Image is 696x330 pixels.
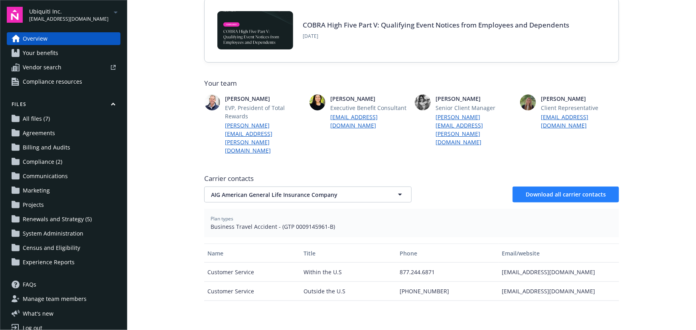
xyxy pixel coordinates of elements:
[204,94,220,110] img: photo
[207,249,297,257] div: Name
[29,16,108,23] span: [EMAIL_ADDRESS][DOMAIN_NAME]
[7,242,120,254] a: Census and Eligibility
[23,184,50,197] span: Marketing
[502,249,616,257] div: Email/website
[330,113,408,130] a: [EMAIL_ADDRESS][DOMAIN_NAME]
[23,127,55,139] span: Agreements
[7,278,120,291] a: FAQs
[499,244,619,263] button: Email/website
[7,198,120,211] a: Projects
[526,191,606,198] span: Download all carrier contacts
[23,170,68,183] span: Communications
[211,215,613,222] span: Plan types
[23,242,80,254] span: Census and Eligibility
[23,309,53,318] span: What ' s new
[225,104,303,120] span: EVP, President of Total Rewards
[303,33,569,40] span: [DATE]
[23,61,61,74] span: Vendor search
[7,7,23,23] img: navigator-logo.svg
[7,141,120,154] a: Billing and Audits
[7,101,120,111] button: Files
[23,47,58,59] span: Your benefits
[520,94,536,110] img: photo
[23,198,44,211] span: Projects
[300,263,396,282] div: Within the U.S
[211,222,613,231] span: Business Travel Accident - (GTP 0009145961-B)
[7,32,120,45] a: Overview
[23,112,50,125] span: All files (7)
[23,213,92,226] span: Renewals and Strategy (5)
[7,170,120,183] a: Communications
[7,293,120,305] a: Manage team members
[330,104,408,112] span: Executive Benefit Consultant
[7,227,120,240] a: System Administration
[23,141,70,154] span: Billing and Audits
[304,249,393,257] div: Title
[7,61,120,74] a: Vendor search
[204,244,300,263] button: Name
[7,47,120,59] a: Your benefits
[436,113,514,146] a: [PERSON_NAME][EMAIL_ADDRESS][PERSON_NAME][DOMAIN_NAME]
[225,94,303,103] span: [PERSON_NAME]
[204,79,619,88] span: Your team
[23,278,36,291] span: FAQs
[7,213,120,226] a: Renewals and Strategy (5)
[29,7,120,23] button: Ubiquiti Inc.[EMAIL_ADDRESS][DOMAIN_NAME]arrowDropDown
[7,75,120,88] a: Compliance resources
[7,184,120,197] a: Marketing
[396,263,499,282] div: 877.244.6871
[7,309,66,318] button: What's new
[7,155,120,168] a: Compliance (2)
[499,282,619,301] div: [EMAIL_ADDRESS][DOMAIN_NAME]
[111,7,120,17] a: arrowDropDown
[541,104,619,112] span: Client Representative
[204,263,300,282] div: Customer Service
[23,256,75,269] span: Experience Reports
[436,94,514,103] span: [PERSON_NAME]
[330,94,408,103] span: [PERSON_NAME]
[303,20,569,29] a: COBRA High Five Part V: Qualifying Event Notices from Employees and Dependents
[513,187,619,202] button: Download all carrier contacts
[204,282,300,301] div: Customer Service
[23,293,87,305] span: Manage team members
[310,94,325,110] img: photo
[23,32,47,45] span: Overview
[204,187,412,202] button: AIG American General Life Insurance Company
[7,256,120,269] a: Experience Reports
[29,7,108,16] span: Ubiquiti Inc.
[217,11,293,49] img: BLOG-Card Image - Compliance - COBRA High Five Pt 5 - 09-11-25.jpg
[204,174,619,183] span: Carrier contacts
[436,104,514,112] span: Senior Client Manager
[300,282,396,301] div: Outside the U.S
[499,263,619,282] div: [EMAIL_ADDRESS][DOMAIN_NAME]
[23,75,82,88] span: Compliance resources
[541,94,619,103] span: [PERSON_NAME]
[300,244,396,263] button: Title
[7,127,120,139] a: Agreements
[23,227,83,240] span: System Administration
[225,121,303,155] a: [PERSON_NAME][EMAIL_ADDRESS][PERSON_NAME][DOMAIN_NAME]
[415,94,431,110] img: photo
[541,113,619,130] a: [EMAIL_ADDRESS][DOMAIN_NAME]
[396,244,499,263] button: Phone
[396,282,499,301] div: [PHONE_NUMBER]
[400,249,495,257] div: Phone
[23,155,62,168] span: Compliance (2)
[211,191,377,199] span: AIG American General Life Insurance Company
[7,112,120,125] a: All files (7)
